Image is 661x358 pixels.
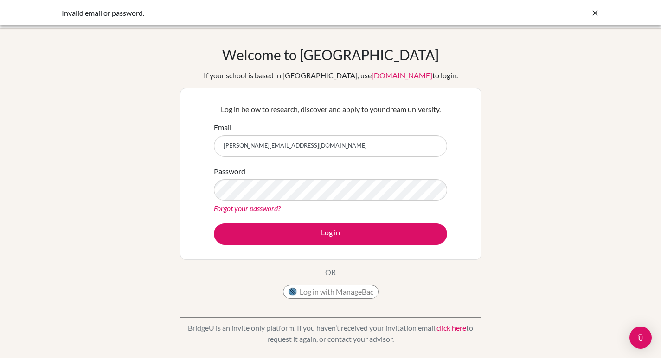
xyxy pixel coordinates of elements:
[629,327,652,349] div: Open Intercom Messenger
[214,166,245,177] label: Password
[214,204,281,213] a: Forgot your password?
[204,70,458,81] div: If your school is based in [GEOGRAPHIC_DATA], use to login.
[62,7,461,19] div: Invalid email or password.
[180,322,481,345] p: BridgeU is an invite only platform. If you haven’t received your invitation email, to request it ...
[436,323,466,332] a: click here
[283,285,379,299] button: Log in with ManageBac
[214,223,447,245] button: Log in
[214,104,447,115] p: Log in below to research, discover and apply to your dream university.
[372,71,432,80] a: [DOMAIN_NAME]
[214,122,231,133] label: Email
[222,46,439,63] h1: Welcome to [GEOGRAPHIC_DATA]
[325,267,336,278] p: OR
